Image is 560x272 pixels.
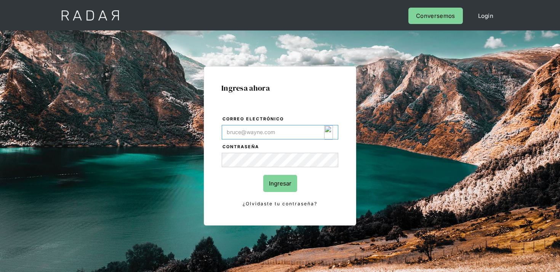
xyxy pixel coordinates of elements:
[222,143,338,151] label: Contraseña
[221,115,339,208] form: Login Form
[263,175,297,192] input: Ingresar
[470,8,501,24] a: Login
[222,200,338,208] a: ¿Olvidaste tu contraseña?
[408,8,462,24] a: Conversemos
[221,84,339,92] h1: Ingresa ahora
[222,125,338,139] input: bruce@wayne.com
[324,125,333,140] img: icon_180.svg
[222,115,338,123] label: Correo electrónico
